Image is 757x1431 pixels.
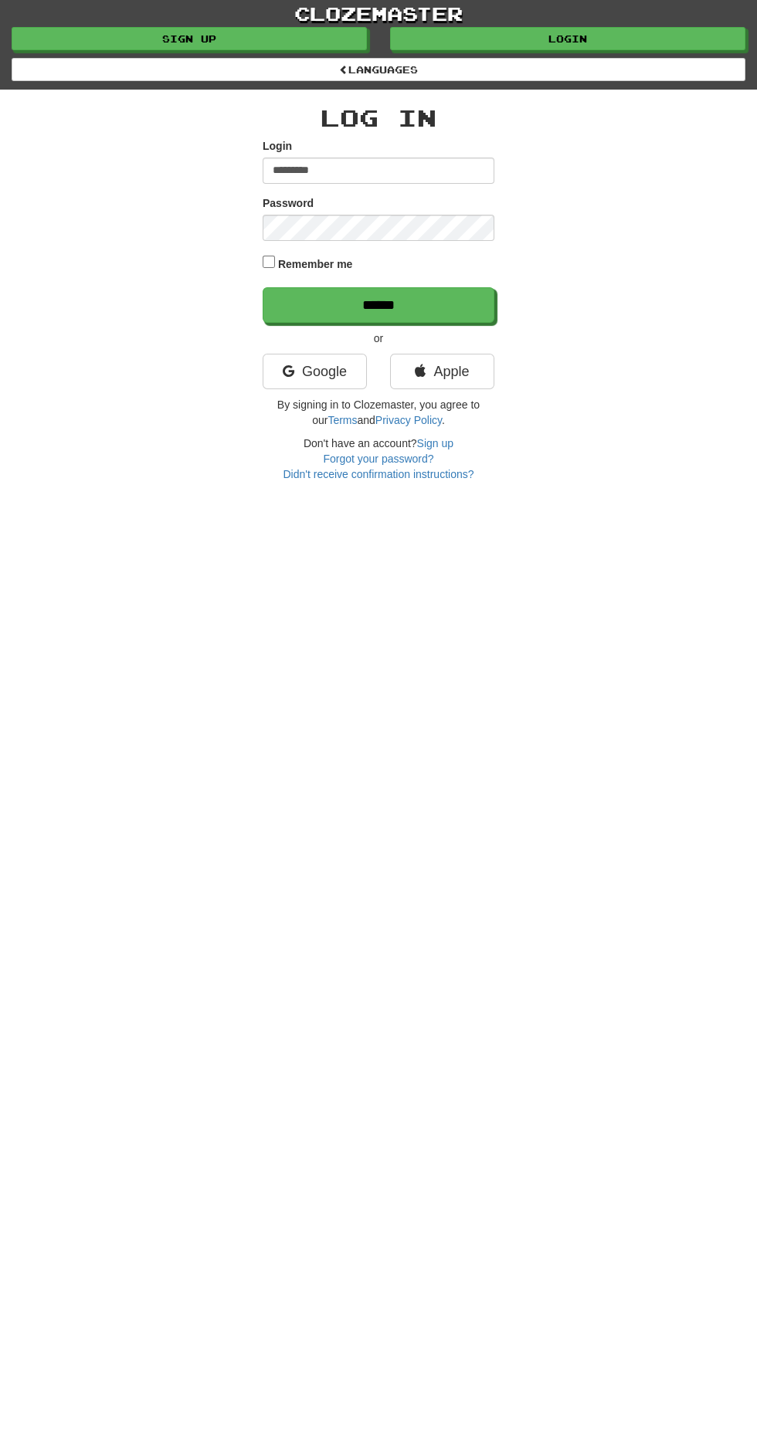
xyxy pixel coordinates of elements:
div: Don't have an account? [263,436,494,482]
p: or [263,331,494,346]
label: Login [263,138,292,154]
a: Privacy Policy [375,414,442,426]
p: By signing in to Clozemaster, you agree to our and . [263,397,494,428]
a: Apple [390,354,494,389]
label: Remember me [278,256,353,272]
a: Languages [12,58,745,81]
a: Sign up [417,437,453,449]
a: Didn't receive confirmation instructions? [283,468,474,480]
a: Terms [328,414,357,426]
label: Password [263,195,314,211]
a: Forgot your password? [323,453,433,465]
a: Google [263,354,367,389]
h2: Log In [263,105,494,131]
a: Login [390,27,745,50]
a: Sign up [12,27,367,50]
